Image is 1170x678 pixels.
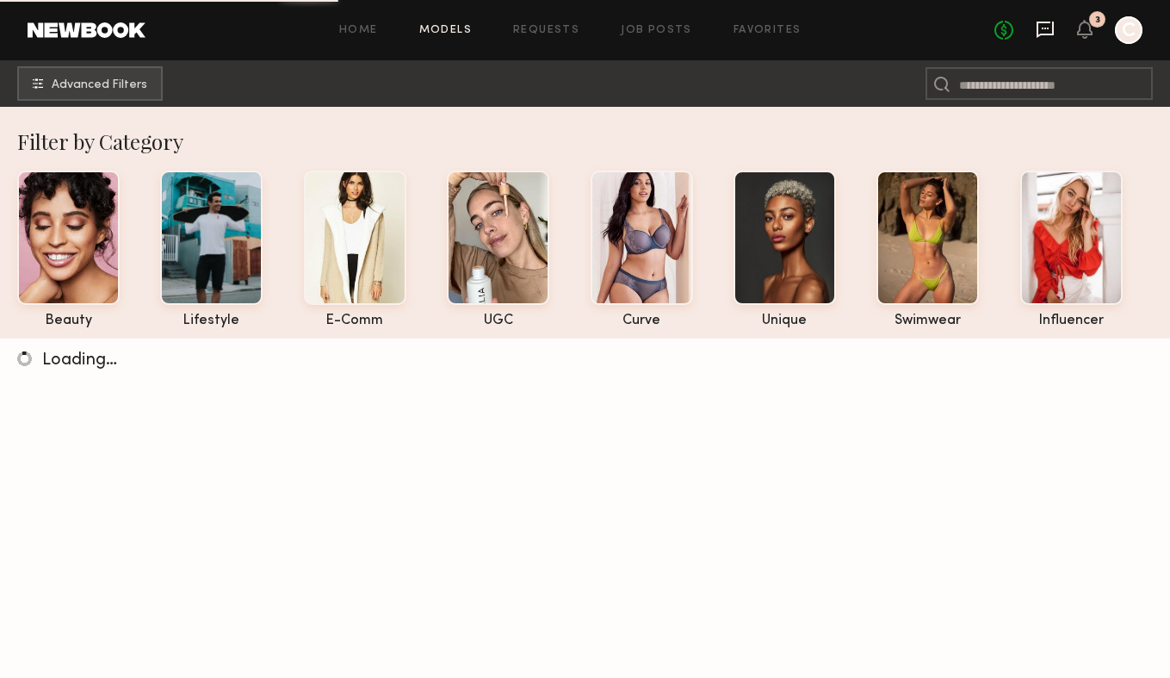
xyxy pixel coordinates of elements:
[734,25,802,36] a: Favorites
[419,25,472,36] a: Models
[52,79,147,91] span: Advanced Filters
[17,314,120,328] div: beauty
[1020,314,1123,328] div: influencer
[339,25,378,36] a: Home
[17,66,163,101] button: Advanced Filters
[591,314,693,328] div: curve
[160,314,263,328] div: lifestyle
[621,25,692,36] a: Job Posts
[1095,16,1100,25] div: 3
[17,128,1170,155] div: Filter by Category
[42,352,117,369] span: Loading…
[447,314,549,328] div: UGC
[513,25,579,36] a: Requests
[1115,16,1142,44] a: C
[304,314,406,328] div: e-comm
[734,314,836,328] div: unique
[876,314,979,328] div: swimwear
